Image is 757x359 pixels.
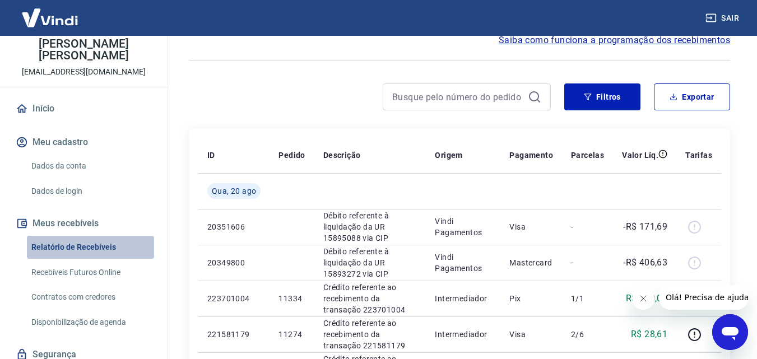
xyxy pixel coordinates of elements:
[626,292,668,305] p: R$ 470,04
[435,150,462,161] p: Origem
[207,221,261,232] p: 20351606
[278,293,305,304] p: 11334
[623,220,667,234] p: -R$ 171,69
[685,150,712,161] p: Tarifas
[623,256,667,269] p: -R$ 406,63
[323,318,417,351] p: Crédito referente ao recebimento da transação 221581179
[571,293,604,304] p: 1/1
[7,8,94,17] span: Olá! Precisa de ajuda?
[13,130,154,155] button: Meu cadastro
[27,180,154,203] a: Dados de login
[207,329,261,340] p: 221581179
[278,329,305,340] p: 11274
[509,221,553,232] p: Visa
[509,150,553,161] p: Pagamento
[207,257,261,268] p: 20349800
[27,311,154,334] a: Disponibilização de agenda
[27,155,154,178] a: Dados da conta
[207,150,215,161] p: ID
[571,329,604,340] p: 2/6
[323,246,417,279] p: Débito referente à liquidação da UR 15893272 via CIP
[278,150,305,161] p: Pedido
[13,1,86,35] img: Vindi
[654,83,730,110] button: Exportar
[27,236,154,259] a: Relatório de Recebíveis
[13,211,154,236] button: Meus recebíveis
[207,293,261,304] p: 223701004
[9,38,159,62] p: [PERSON_NAME] [PERSON_NAME]
[22,66,146,78] p: [EMAIL_ADDRESS][DOMAIN_NAME]
[509,293,553,304] p: Pix
[27,286,154,309] a: Contratos com credores
[703,8,744,29] button: Sair
[435,251,491,274] p: Vindi Pagamentos
[564,83,640,110] button: Filtros
[509,257,553,268] p: Mastercard
[622,150,658,161] p: Valor Líq.
[571,150,604,161] p: Parcelas
[659,285,748,310] iframe: Mensagem da empresa
[509,329,553,340] p: Visa
[212,185,256,197] span: Qua, 20 ago
[435,329,491,340] p: Intermediador
[27,261,154,284] a: Recebíveis Futuros Online
[392,88,523,105] input: Busque pelo número do pedido
[323,210,417,244] p: Débito referente à liquidação da UR 15895088 via CIP
[323,282,417,315] p: Crédito referente ao recebimento da transação 223701004
[323,150,361,161] p: Descrição
[571,221,604,232] p: -
[435,293,491,304] p: Intermediador
[571,257,604,268] p: -
[632,287,654,310] iframe: Fechar mensagem
[499,34,730,47] a: Saiba como funciona a programação dos recebimentos
[435,216,491,238] p: Vindi Pagamentos
[712,314,748,350] iframe: Botão para abrir a janela de mensagens
[631,328,667,341] p: R$ 28,61
[13,96,154,121] a: Início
